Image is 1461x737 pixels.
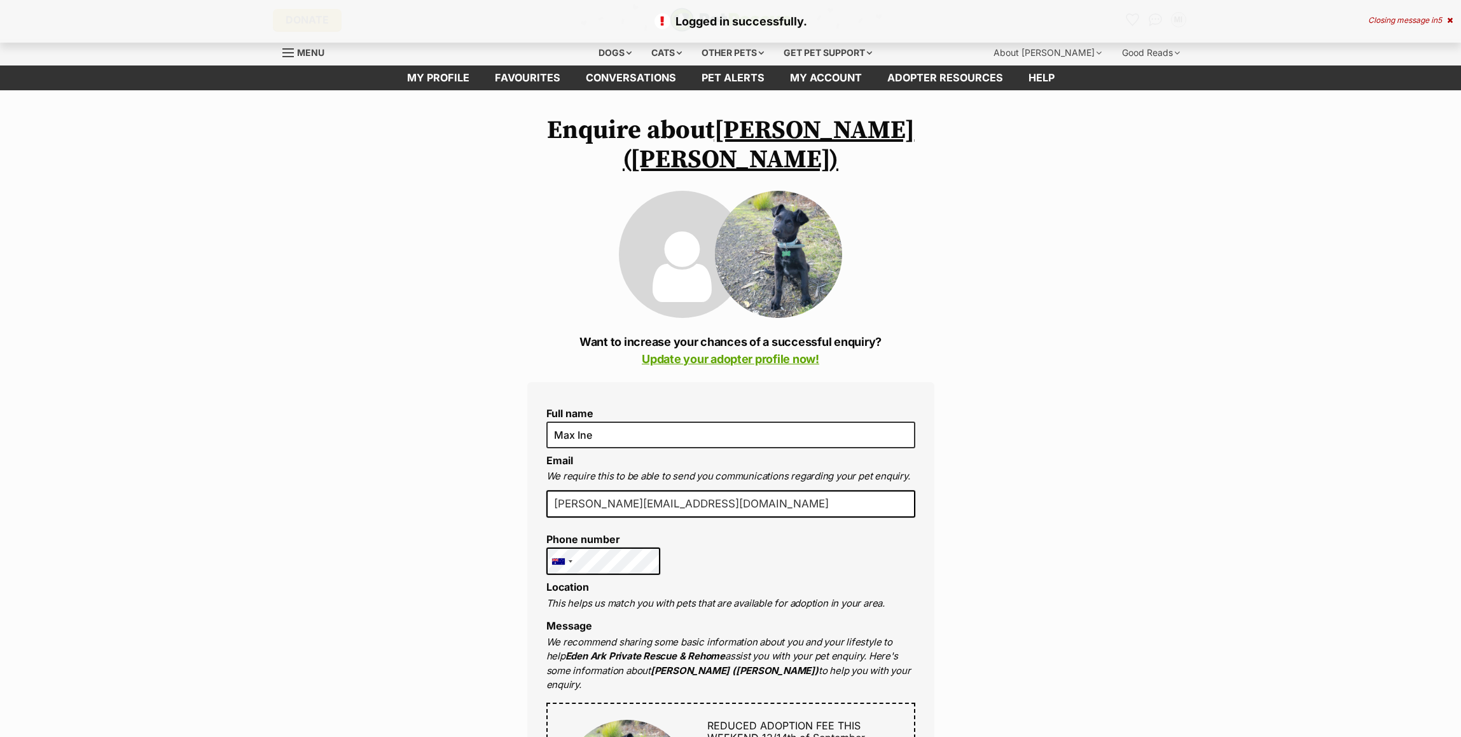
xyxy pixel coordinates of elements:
[1113,40,1189,65] div: Good Reads
[282,40,333,63] a: Menu
[573,65,689,90] a: conversations
[546,619,592,632] label: Message
[715,191,842,318] img: Garrett (gary)
[547,548,576,575] div: Australia: +61
[623,114,915,176] a: [PERSON_NAME] ([PERSON_NAME])
[546,454,573,467] label: Email
[590,40,640,65] div: Dogs
[875,65,1016,90] a: Adopter resources
[546,469,915,484] p: We require this to be able to send you communications regarding your pet enquiry.
[775,40,881,65] div: Get pet support
[546,596,915,611] p: This helps us match you with pets that are available for adoption in your area.
[1016,65,1067,90] a: Help
[642,40,691,65] div: Cats
[482,65,573,90] a: Favourites
[546,422,915,448] input: E.g. Jimmy Chew
[565,650,725,662] strong: Eden Ark Private Rescue & Rehome
[297,47,324,58] span: Menu
[689,65,777,90] a: Pet alerts
[546,534,661,545] label: Phone number
[527,333,934,368] p: Want to increase your chances of a successful enquiry?
[651,665,819,677] strong: [PERSON_NAME] ([PERSON_NAME])
[985,40,1111,65] div: About [PERSON_NAME]
[546,635,915,692] p: We recommend sharing some basic information about you and your lifestyle to help assist you with ...
[693,40,773,65] div: Other pets
[546,408,915,419] label: Full name
[546,581,589,593] label: Location
[777,65,875,90] a: My account
[394,65,482,90] a: My profile
[527,116,934,174] h1: Enquire about
[642,352,819,366] a: Update your adopter profile now!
